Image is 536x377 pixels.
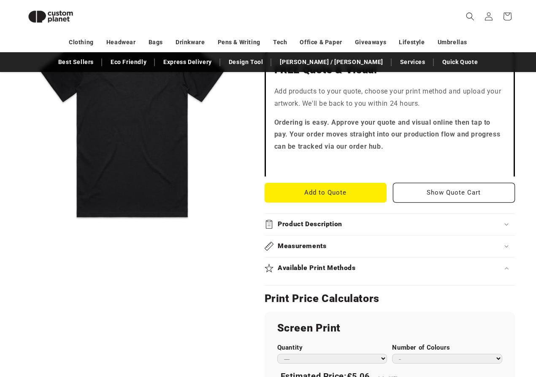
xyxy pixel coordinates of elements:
img: Custom Planet [21,3,80,30]
h2: Available Print Methods [278,264,356,273]
a: Eco Friendly [106,55,151,70]
h2: Product Description [278,220,342,229]
a: Giveaways [355,35,386,50]
iframe: Chat Widget [391,286,536,377]
a: [PERSON_NAME] / [PERSON_NAME] [276,55,387,70]
a: Drinkware [176,35,205,50]
a: Tech [273,35,287,50]
a: Design Tool [225,55,268,70]
a: Quick Quote [438,55,482,70]
label: Quantity [277,344,387,352]
a: Umbrellas [438,35,467,50]
summary: Search [461,7,479,26]
a: Pens & Writing [218,35,260,50]
h2: Screen Print [277,321,503,335]
a: Clothing [69,35,94,50]
a: Lifestyle [399,35,425,50]
button: Show Quote Cart [393,183,515,203]
summary: Measurements [265,235,515,257]
p: Add products to your quote, choose your print method and upload your artwork. We'll be back to yo... [274,86,506,110]
media-gallery: Gallery Viewer [21,13,244,235]
h2: Measurements [278,242,327,251]
a: Best Sellers [54,55,98,70]
a: Services [396,55,430,70]
button: Add to Quote [265,183,387,203]
a: Office & Paper [300,35,342,50]
a: Bags [149,35,163,50]
a: Headwear [106,35,136,50]
summary: Product Description [265,214,515,235]
h2: Print Price Calculators [265,292,515,305]
iframe: Customer reviews powered by Trustpilot [274,160,506,168]
summary: Available Print Methods [265,257,515,279]
a: Express Delivery [159,55,216,70]
strong: Ordering is easy. Approve your quote and visual online then tap to pay. Your order moves straight... [274,118,501,151]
